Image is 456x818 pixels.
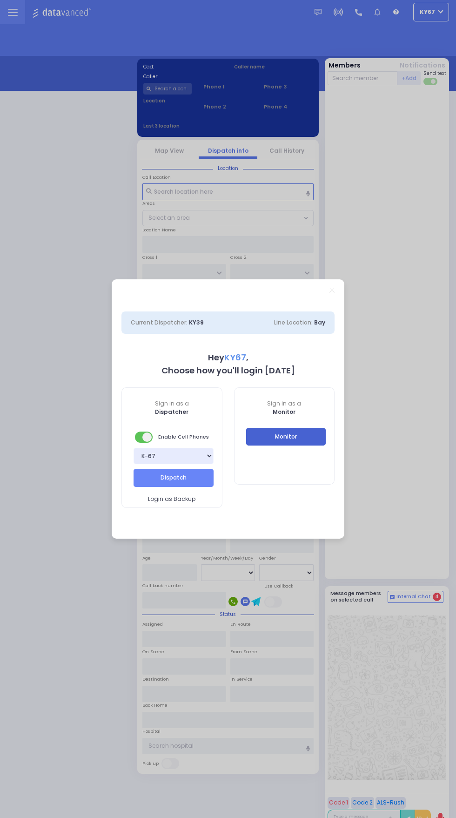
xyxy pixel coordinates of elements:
button: Dispatch [134,469,214,487]
span: Bay [314,318,325,326]
span: Enable Cell Phones [135,431,209,444]
a: Close [329,288,335,293]
span: KY39 [189,318,204,326]
b: Monitor [273,408,295,416]
span: Sign in as a [235,399,335,408]
span: Login as Backup [148,495,195,503]
b: Choose how you'll login [DATE] [161,365,295,376]
button: Monitor [246,428,326,446]
span: Current Dispatcher: [131,318,188,326]
span: Line Location: [274,318,313,326]
span: Sign in as a [122,399,222,408]
b: Dispatcher [155,408,188,416]
span: KY67 [224,352,246,363]
b: Hey , [208,352,248,363]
